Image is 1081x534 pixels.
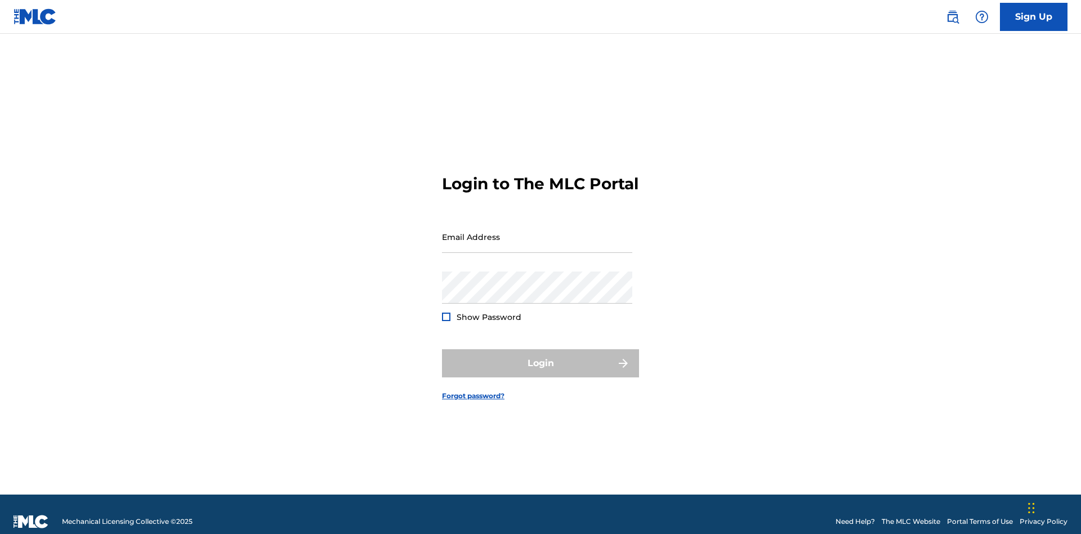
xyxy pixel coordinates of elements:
[946,10,959,24] img: search
[1020,517,1067,527] a: Privacy Policy
[882,517,940,527] a: The MLC Website
[442,391,504,401] a: Forgot password?
[442,174,638,194] h3: Login to The MLC Portal
[941,6,964,28] a: Public Search
[1025,480,1081,534] iframe: Chat Widget
[947,517,1013,527] a: Portal Terms of Use
[836,517,875,527] a: Need Help?
[14,8,57,25] img: MLC Logo
[1028,491,1035,525] div: Drag
[457,312,521,322] span: Show Password
[971,6,993,28] div: Help
[1000,3,1067,31] a: Sign Up
[975,10,989,24] img: help
[62,517,193,527] span: Mechanical Licensing Collective © 2025
[14,515,48,528] img: logo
